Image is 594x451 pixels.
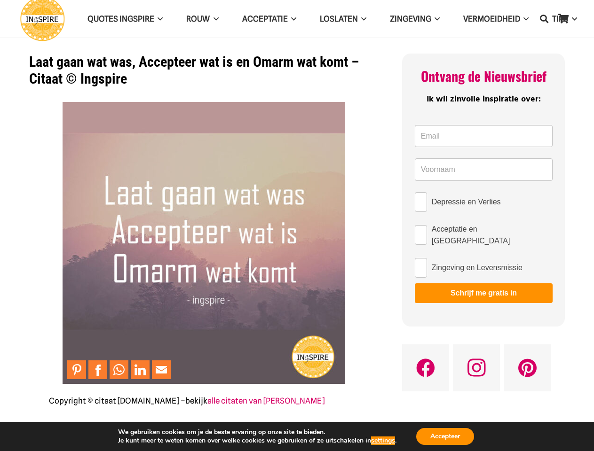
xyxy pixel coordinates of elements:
span: Zingeving en Levensmissie [432,262,523,273]
span: Ik wil zinvolle inspiratie over: [427,93,541,106]
button: settings [371,436,395,445]
a: Instagram [453,344,500,391]
li: Pinterest [67,360,88,379]
h1: Laat gaan wat was, Accepteer wat is en Omarm wat komt – Citaat © Ingspire [29,54,379,87]
a: Pinterest [504,344,551,391]
p: We gebruiken cookies om je de beste ervaring op onze site te bieden. [118,428,396,436]
span: Acceptatie en [GEOGRAPHIC_DATA] [432,223,553,247]
span: Loslaten Menu [358,7,366,31]
span: QUOTES INGSPIRE Menu [154,7,163,31]
span: Depressie en Verlies [432,196,501,208]
a: AcceptatieAcceptatie Menu [230,7,308,31]
a: LoslatenLoslaten Menu [308,7,378,31]
a: ROUWROUW Menu [174,7,230,31]
a: TIPSTIPS Menu [540,7,588,31]
a: Share to WhatsApp [110,360,128,379]
a: Facebook [402,344,449,391]
li: LinkedIn [131,360,152,379]
li: Email This [152,360,173,379]
span: TIPS Menu [568,7,577,31]
span: Loslaten [320,14,358,23]
input: Email [415,125,553,148]
img: Laat gaan wat was, accepteer wat is en omarm wat komt - citaat ingspire.nl [63,102,345,384]
li: WhatsApp [110,360,131,379]
span: Ontvang de Nieuwsbrief [421,66,546,86]
a: Mail to Email This [152,360,171,379]
span: Zingeving [390,14,431,23]
span: ROUW [186,14,210,23]
p: bekijk [49,384,358,406]
span: ROUW Menu [210,7,218,31]
a: Share to LinkedIn [131,360,150,379]
span: VERMOEIDHEID [463,14,520,23]
input: Zingeving en Levensmissie [415,258,427,278]
span: Copyright © citaat [DOMAIN_NAME] – [49,396,185,405]
span: QUOTES INGSPIRE [87,14,154,23]
a: QUOTES INGSPIREQUOTES INGSPIRE Menu [76,7,174,31]
button: Accepteer [416,428,474,445]
span: VERMOEIDHEID Menu [520,7,529,31]
a: Share to Facebook [88,360,107,379]
input: Acceptatie en [GEOGRAPHIC_DATA] [415,225,427,245]
span: TIPS [552,14,568,23]
a: alle citaten van [PERSON_NAME] [207,396,325,405]
a: ZingevingZingeving Menu [378,7,451,31]
span: Acceptatie [242,14,288,23]
span: Zingeving Menu [431,7,440,31]
span: Acceptatie Menu [288,7,296,31]
p: Je kunt meer te weten komen over welke cookies we gebruiken of ze uitschakelen in . [118,436,396,445]
a: Pin to Pinterest [67,360,86,379]
input: Depressie en Verlies [415,192,427,212]
li: Facebook [88,360,110,379]
input: Voornaam [415,158,553,181]
button: Schrijf me gratis in [415,283,553,303]
a: VERMOEIDHEIDVERMOEIDHEID Menu [451,7,540,31]
a: Zoeken [535,7,554,31]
